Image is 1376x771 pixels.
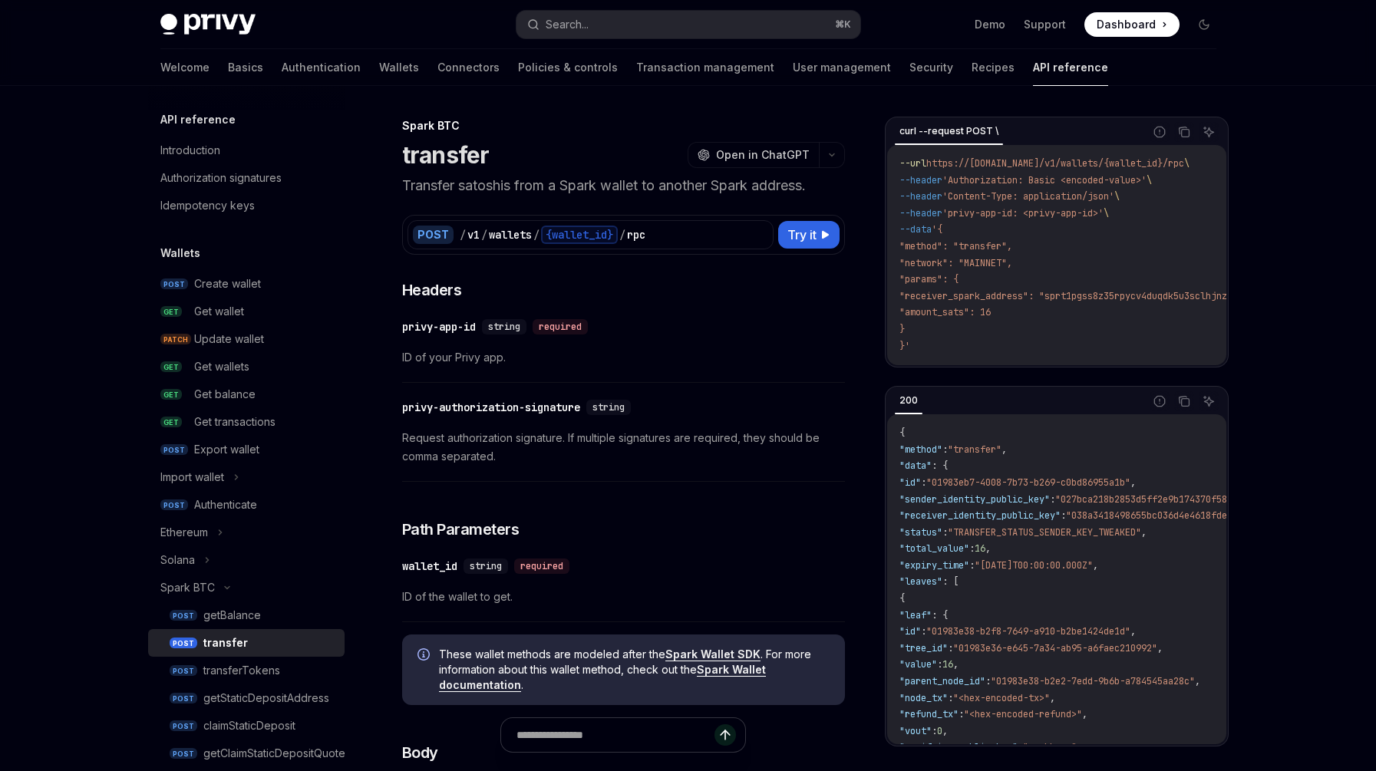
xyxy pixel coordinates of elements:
[688,142,819,168] button: Open in ChatGPT
[437,49,500,86] a: Connectors
[932,725,937,737] span: :
[899,427,905,439] span: {
[899,476,921,489] span: "id"
[1050,493,1055,506] span: :
[1192,12,1216,37] button: Toggle dark mode
[170,638,197,649] span: POST
[148,684,345,712] a: POSTgetStaticDepositAddress
[627,227,645,242] div: rpc
[160,141,220,160] div: Introduction
[160,169,282,187] div: Authorization signatures
[160,417,182,428] span: GET
[975,542,985,555] span: 16
[467,227,480,242] div: v1
[895,391,922,410] div: 200
[1141,526,1147,539] span: ,
[909,49,953,86] a: Security
[895,122,1003,140] div: curl --request POST \
[899,174,942,186] span: --header
[160,389,182,400] span: GET
[148,353,345,381] a: GETGet wallets
[985,675,991,687] span: :
[1024,17,1066,32] a: Support
[160,523,208,542] div: Ethereum
[160,578,215,597] div: Spark BTC
[402,348,845,367] span: ID of your Privy app.
[1061,509,1066,522] span: :
[899,642,948,654] span: "tree_id"
[228,49,263,86] a: Basics
[899,460,932,472] span: "data"
[942,207,1104,219] span: 'privy-app-id: <privy-app-id>'
[948,692,953,704] span: :
[194,275,261,293] div: Create wallet
[1150,122,1170,142] button: Report incorrect code
[932,223,942,236] span: '{
[926,625,1130,638] span: "01983e38-b2f8-7649-a910-b2be1424de1d"
[203,744,345,763] div: getClaimStaticDepositQuote
[402,429,845,466] span: Request authorization signature. If multiple signatures are required, they should be comma separa...
[1184,157,1190,170] span: \
[160,551,195,569] div: Solana
[541,226,618,244] div: {wallet_id}
[921,625,926,638] span: :
[899,692,948,704] span: "node_tx"
[170,665,197,677] span: POST
[402,118,845,133] div: Spark BTC
[203,661,280,680] div: transferTokens
[1147,174,1152,186] span: \
[942,443,948,456] span: :
[899,526,942,539] span: "status"
[160,361,182,373] span: GET
[948,443,1001,456] span: "transfer"
[533,319,588,334] div: required
[1104,207,1109,219] span: \
[1018,741,1023,753] span: :
[899,207,942,219] span: --header
[899,493,1050,506] span: "sender_identity_public_key"
[1174,391,1194,411] button: Copy the contents from the code block
[148,657,345,684] a: POSTtransferTokens
[953,642,1157,654] span: "01983e36-e645-7a34-ab95-a6faec210992"
[1174,122,1194,142] button: Copy the contents from the code block
[899,443,942,456] span: "method"
[1097,17,1156,32] span: Dashboard
[942,174,1147,186] span: 'Authorization: Basic <encoded-value>'
[402,319,476,334] div: privy-app-id
[148,381,345,408] a: GETGet balance
[899,559,969,572] span: "expiry_time"
[899,190,942,203] span: --header
[148,601,345,629] a: POSTgetBalance
[148,164,345,192] a: Authorization signatures
[160,110,236,129] h5: API reference
[160,468,224,486] div: Import wallet
[160,334,191,345] span: PATCH
[546,15,589,34] div: Search...
[282,49,361,86] a: Authentication
[899,323,905,335] span: }
[160,278,188,290] span: POST
[379,49,419,86] a: Wallets
[148,325,345,353] a: PATCHUpdate wallet
[402,175,845,196] p: Transfer satoshis from a Spark wallet to another Spark address.
[975,559,1093,572] span: "[DATE]T00:00:00.000Z"
[636,49,774,86] a: Transaction management
[953,692,1050,704] span: "<hex-encoded-tx>"
[972,49,1015,86] a: Recipes
[942,526,948,539] span: :
[1001,443,1007,456] span: ,
[203,717,295,735] div: claimStaticDeposit
[160,306,182,318] span: GET
[1082,708,1087,720] span: ,
[148,712,345,740] a: POSTclaimStaticDeposit
[969,559,975,572] span: :
[899,340,910,352] span: }'
[481,227,487,242] div: /
[148,192,345,219] a: Idempotency keys
[592,401,625,414] span: string
[194,413,276,431] div: Get transactions
[899,625,921,638] span: "id"
[439,647,830,693] span: These wallet methods are modeled after the . For more information about this wallet method, check...
[991,675,1195,687] span: "01983e38-b2e2-7edd-9b6b-a784545aa28c"
[470,560,502,572] span: string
